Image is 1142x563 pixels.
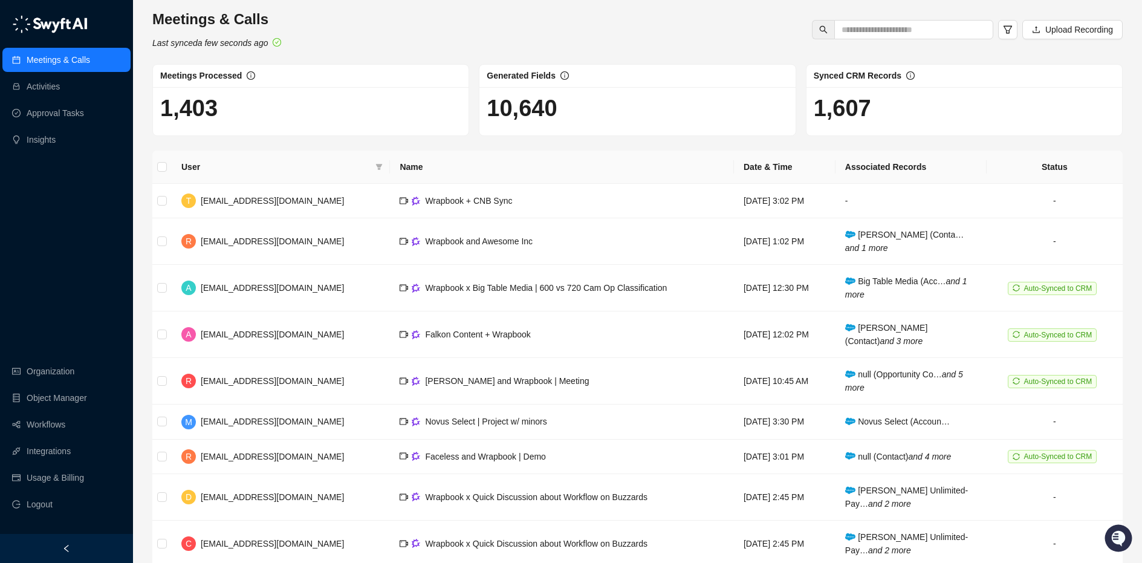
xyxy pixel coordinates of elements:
span: Logout [27,492,53,516]
span: [PERSON_NAME] (Conta… [845,230,964,253]
img: gong-Dwh8HbPa.png [412,197,420,206]
span: info-circle [560,71,569,80]
div: 📚 [12,171,22,180]
span: filter [1003,25,1013,34]
span: video-camera [400,377,408,385]
span: User [181,160,371,174]
img: gong-Dwh8HbPa.png [412,237,420,246]
span: [EMAIL_ADDRESS][DOMAIN_NAME] [201,417,344,426]
img: gong-Dwh8HbPa.png [412,539,420,548]
span: [EMAIL_ADDRESS][DOMAIN_NAME] [201,376,344,386]
img: Swyft AI [12,12,36,36]
td: [DATE] 12:30 PM [734,265,835,311]
span: R [186,450,192,463]
span: null (Opportunity Co… [845,369,963,392]
span: Pylon [120,199,146,208]
span: video-camera [400,452,408,460]
td: [DATE] 1:02 PM [734,218,835,265]
span: T [186,194,192,207]
span: Status [67,169,93,181]
iframe: Open customer support [1103,523,1136,556]
span: Meetings Processed [160,71,242,80]
span: Wrapbook x Big Table Media | 600 vs 720 Cam Op Classification [425,283,667,293]
td: [DATE] 12:02 PM [734,311,835,358]
span: [EMAIL_ADDRESS][DOMAIN_NAME] [201,492,344,502]
p: Welcome 👋 [12,48,220,68]
span: A [186,281,191,295]
a: 📶Status [50,164,98,186]
span: Wrapbook x Quick Discussion about Workflow on Buzzards [425,492,647,502]
span: Docs [24,169,45,181]
th: Associated Records [835,151,987,184]
span: info-circle [247,71,255,80]
img: gong-Dwh8HbPa.png [412,452,420,461]
i: and 4 more [908,452,951,461]
span: [EMAIL_ADDRESS][DOMAIN_NAME] [201,283,344,293]
span: sync [1013,377,1020,385]
td: [DATE] 3:01 PM [734,440,835,474]
a: Usage & Billing [27,466,84,490]
span: left [62,544,71,553]
a: Integrations [27,439,71,463]
i: and 5 more [845,369,963,392]
a: Powered byPylon [85,198,146,208]
span: logout [12,500,21,509]
th: Date & Time [734,151,835,184]
button: Upload Recording [1022,20,1123,39]
span: video-camera [400,330,408,339]
div: Start new chat [41,109,198,122]
span: [PERSON_NAME] (Contact) [845,323,928,346]
a: Workflows [27,412,65,437]
i: and 2 more [868,545,911,555]
th: Status [987,151,1123,184]
img: logo-05li4sbe.png [12,15,88,33]
span: Wrapbook and Awesome Inc [425,236,533,246]
a: Meetings & Calls [27,48,90,72]
span: Wrapbook + CNB Sync [425,196,512,206]
a: Approval Tasks [27,101,84,125]
div: We're available if you need us! [41,122,153,131]
span: [EMAIL_ADDRESS][DOMAIN_NAME] [201,196,344,206]
span: Novus Select (Accoun… [845,417,950,426]
img: gong-Dwh8HbPa.png [412,492,420,501]
td: - [987,474,1123,521]
h1: 1,607 [814,94,1115,122]
span: [PERSON_NAME] Unlimited- Pay… [845,532,968,555]
span: filter [373,158,385,176]
span: null (Contact) [845,452,951,461]
span: sync [1013,284,1020,291]
td: - [987,405,1123,439]
a: Object Manager [27,386,87,410]
span: check-circle [273,38,281,47]
td: [DATE] 2:45 PM [734,474,835,521]
span: video-camera [400,493,408,501]
span: Synced CRM Records [814,71,901,80]
span: D [186,490,192,504]
span: A [186,328,191,341]
img: 5124521997842_fc6d7dfcefe973c2e489_88.png [12,109,34,131]
img: gong-Dwh8HbPa.png [412,284,420,293]
i: and 3 more [880,336,923,346]
span: upload [1032,25,1040,34]
span: [EMAIL_ADDRESS][DOMAIN_NAME] [201,452,344,461]
a: Organization [27,359,74,383]
h3: Meetings & Calls [152,10,281,29]
span: Faceless and Wrapbook | Demo [425,452,545,461]
div: 📶 [54,171,64,180]
span: C [186,537,192,550]
span: video-camera [400,284,408,292]
span: [EMAIL_ADDRESS][DOMAIN_NAME] [201,236,344,246]
span: info-circle [906,71,915,80]
span: Big Table Media (Acc… [845,276,967,299]
img: gong-Dwh8HbPa.png [412,377,420,386]
span: video-camera [400,237,408,246]
span: video-camera [400,197,408,205]
span: sync [1013,331,1020,338]
a: Activities [27,74,60,99]
span: sync [1013,453,1020,460]
i: and 1 more [845,243,888,253]
td: [DATE] 10:45 AM [734,358,835,405]
span: Novus Select | Project w/ minors [425,417,547,426]
a: 📚Docs [7,164,50,186]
